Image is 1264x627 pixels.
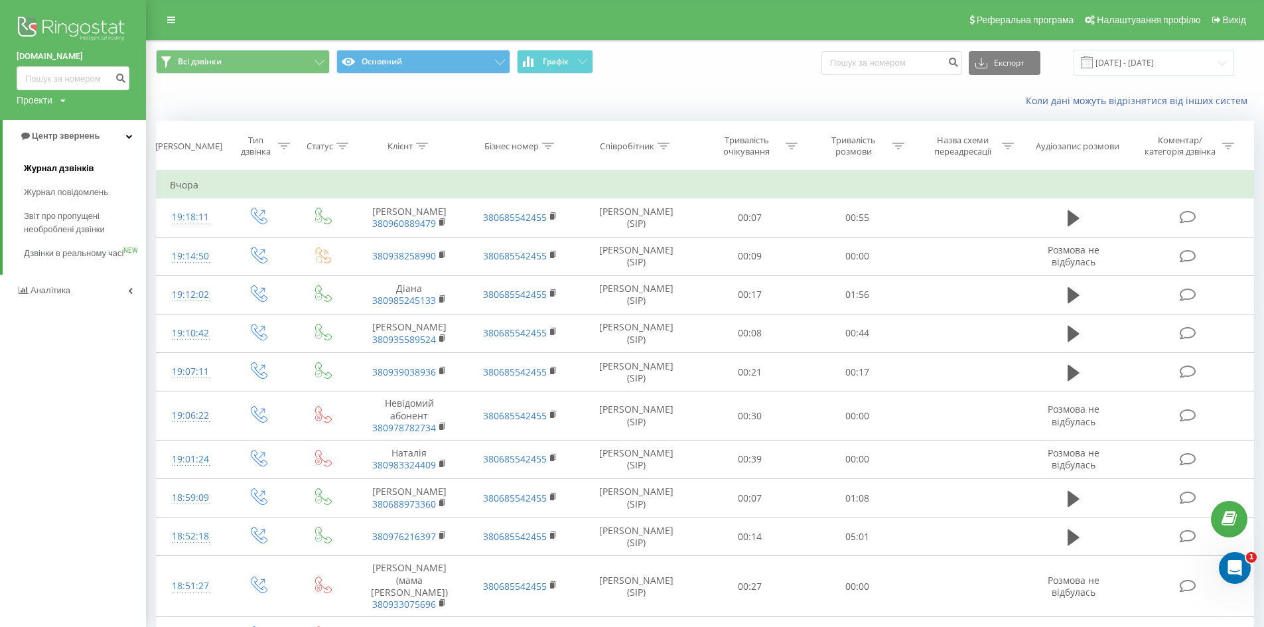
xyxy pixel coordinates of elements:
[1219,552,1251,584] iframe: Intercom live chat
[969,51,1040,75] button: Експорт
[711,135,782,157] div: Тривалість очікування
[17,66,129,90] input: Пошук за номером
[372,530,436,543] a: 380976216397
[576,198,696,237] td: [PERSON_NAME] (SIP)
[24,157,146,180] a: Журнал дзвінків
[336,50,510,74] button: Основний
[354,440,465,478] td: Наталія
[170,204,212,230] div: 19:18:11
[804,479,910,518] td: 01:08
[24,247,123,260] span: Дзвінки в реальному часі
[157,172,1254,198] td: Вчора
[155,141,222,152] div: [PERSON_NAME]
[483,249,547,262] a: 380685542455
[576,391,696,441] td: [PERSON_NAME] (SIP)
[821,51,962,75] input: Пошук за номером
[483,530,547,543] a: 380685542455
[543,57,569,66] span: Графік
[804,198,910,237] td: 00:55
[483,366,547,378] a: 380685542455
[483,326,547,339] a: 380685542455
[32,131,100,141] span: Центр звернень
[24,210,139,236] span: Звіт про пропущені необроблені дзвінки
[1026,94,1254,107] a: Коли дані можуть відрізнятися вiд інших систем
[1048,447,1099,471] span: Розмова не відбулась
[804,391,910,441] td: 00:00
[696,518,803,556] td: 00:14
[576,518,696,556] td: [PERSON_NAME] (SIP)
[696,275,803,314] td: 00:17
[804,237,910,275] td: 00:00
[1223,15,1246,25] span: Вихід
[170,573,212,599] div: 18:51:27
[31,285,70,295] span: Аналiтика
[170,485,212,511] div: 18:59:09
[576,275,696,314] td: [PERSON_NAME] (SIP)
[372,249,436,262] a: 380938258990
[696,198,803,237] td: 00:07
[483,453,547,465] a: 380685542455
[1141,135,1219,157] div: Коментар/категорія дзвінка
[576,314,696,352] td: [PERSON_NAME] (SIP)
[804,275,910,314] td: 01:56
[372,598,436,610] a: 380933075696
[977,15,1074,25] span: Реферальна програма
[17,50,129,63] a: [DOMAIN_NAME]
[696,556,803,617] td: 00:27
[354,479,465,518] td: [PERSON_NAME]
[24,242,146,265] a: Дзвінки в реальному часіNEW
[1048,574,1099,598] span: Розмова не відбулась
[354,198,465,237] td: [PERSON_NAME]
[1036,141,1119,152] div: Аудіозапис розмови
[24,180,146,204] a: Журнал повідомлень
[484,141,539,152] div: Бізнес номер
[3,120,146,152] a: Центр звернень
[307,141,333,152] div: Статус
[354,556,465,617] td: [PERSON_NAME] (мама [PERSON_NAME])
[170,244,212,269] div: 19:14:50
[170,282,212,308] div: 19:12:02
[24,162,94,175] span: Журнал дзвінків
[483,409,547,422] a: 380685542455
[24,186,108,199] span: Журнал повідомлень
[804,314,910,352] td: 00:44
[576,479,696,518] td: [PERSON_NAME] (SIP)
[576,353,696,391] td: [PERSON_NAME] (SIP)
[170,403,212,429] div: 19:06:22
[696,353,803,391] td: 00:21
[696,479,803,518] td: 00:07
[372,294,436,307] a: 380985245133
[1097,15,1200,25] span: Налаштування профілю
[170,359,212,385] div: 19:07:11
[1246,552,1257,563] span: 1
[372,217,436,230] a: 380960889479
[804,556,910,617] td: 00:00
[387,141,413,152] div: Клієнт
[372,333,436,346] a: 380935589524
[804,353,910,391] td: 00:17
[600,141,654,152] div: Співробітник
[372,366,436,378] a: 380939038936
[170,447,212,472] div: 19:01:24
[354,314,465,352] td: [PERSON_NAME]
[696,314,803,352] td: 00:08
[928,135,999,157] div: Назва схеми переадресації
[576,237,696,275] td: [PERSON_NAME] (SIP)
[804,518,910,556] td: 05:01
[1048,403,1099,427] span: Розмова не відбулась
[156,50,330,74] button: Всі дзвінки
[483,492,547,504] a: 380685542455
[372,498,436,510] a: 380688973360
[696,440,803,478] td: 00:39
[696,391,803,441] td: 00:30
[170,320,212,346] div: 19:10:42
[372,458,436,471] a: 380983324409
[818,135,889,157] div: Тривалість розмови
[483,288,547,301] a: 380685542455
[483,580,547,592] a: 380685542455
[483,211,547,224] a: 380685542455
[576,556,696,617] td: [PERSON_NAME] (SIP)
[24,204,146,242] a: Звіт про пропущені необроблені дзвінки
[354,391,465,441] td: Невідомий абонент
[1048,244,1099,268] span: Розмова не відбулась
